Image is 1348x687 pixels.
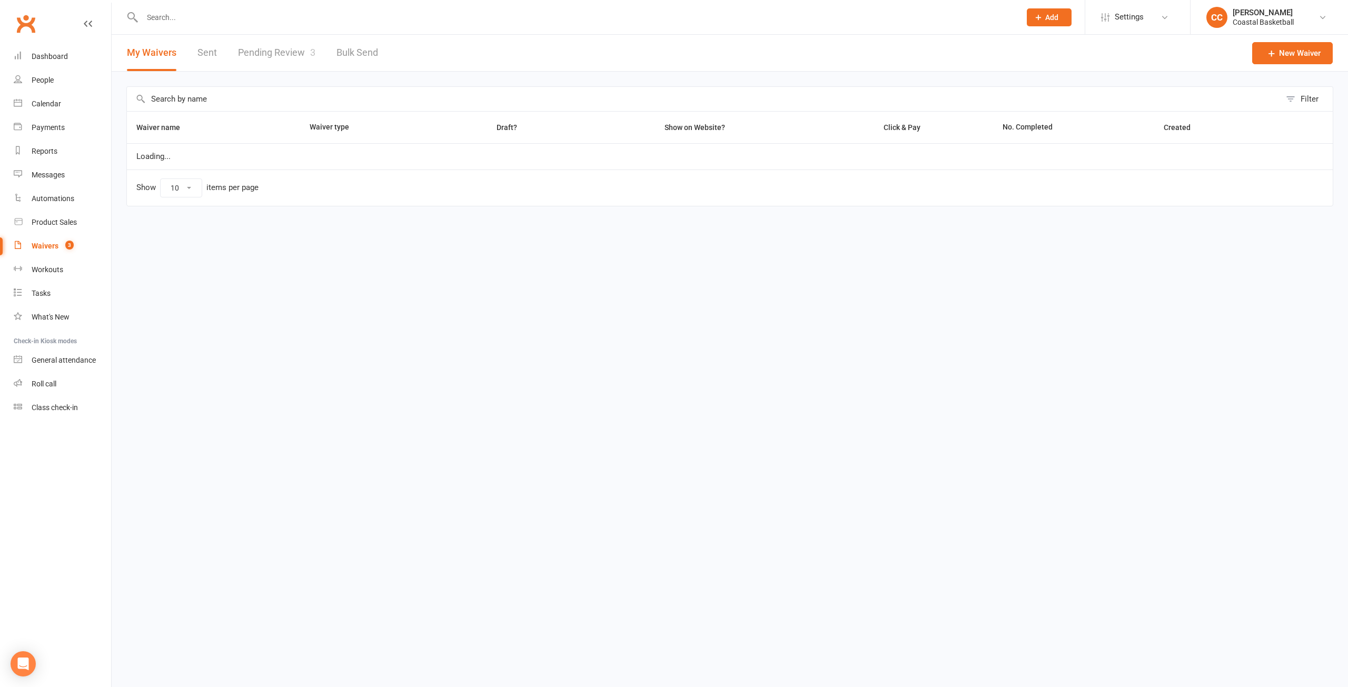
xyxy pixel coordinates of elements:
[1027,8,1072,26] button: Add
[874,121,932,134] button: Click & Pay
[665,123,725,132] span: Show on Website?
[993,112,1154,143] th: No. Completed
[1206,7,1227,28] div: CC
[32,99,61,108] div: Calendar
[32,356,96,364] div: General attendance
[1233,8,1294,17] div: [PERSON_NAME]
[32,403,78,412] div: Class check-in
[32,171,65,179] div: Messages
[1115,5,1144,29] span: Settings
[1164,123,1202,132] span: Created
[127,87,1281,111] input: Search by name
[14,282,111,305] a: Tasks
[197,35,217,71] a: Sent
[32,194,74,203] div: Automations
[136,178,259,197] div: Show
[487,121,529,134] button: Draft?
[300,112,437,143] th: Waiver type
[14,92,111,116] a: Calendar
[127,143,1333,170] td: Loading...
[884,123,920,132] span: Click & Pay
[65,241,74,250] span: 3
[1281,87,1333,111] button: Filter
[1301,93,1319,105] div: Filter
[1252,42,1333,64] a: New Waiver
[14,68,111,92] a: People
[14,396,111,420] a: Class kiosk mode
[32,76,54,84] div: People
[497,123,517,132] span: Draft?
[32,313,70,321] div: What's New
[14,372,111,396] a: Roll call
[1233,17,1294,27] div: Coastal Basketball
[14,140,111,163] a: Reports
[1045,13,1058,22] span: Add
[14,305,111,329] a: What's New
[32,289,51,297] div: Tasks
[14,349,111,372] a: General attendance kiosk mode
[32,242,58,250] div: Waivers
[14,258,111,282] a: Workouts
[655,121,737,134] button: Show on Website?
[32,380,56,388] div: Roll call
[127,35,176,71] button: My Waivers
[11,651,36,676] div: Open Intercom Messenger
[13,11,39,37] a: Clubworx
[14,211,111,234] a: Product Sales
[32,147,57,155] div: Reports
[1164,121,1202,134] button: Created
[14,234,111,258] a: Waivers 3
[136,123,192,132] span: Waiver name
[139,10,1013,25] input: Search...
[14,45,111,68] a: Dashboard
[14,163,111,187] a: Messages
[14,116,111,140] a: Payments
[32,52,68,61] div: Dashboard
[32,265,63,274] div: Workouts
[32,123,65,132] div: Payments
[238,35,315,71] a: Pending Review3
[32,218,77,226] div: Product Sales
[336,35,378,71] a: Bulk Send
[206,183,259,192] div: items per page
[310,47,315,58] span: 3
[14,187,111,211] a: Automations
[136,121,192,134] button: Waiver name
